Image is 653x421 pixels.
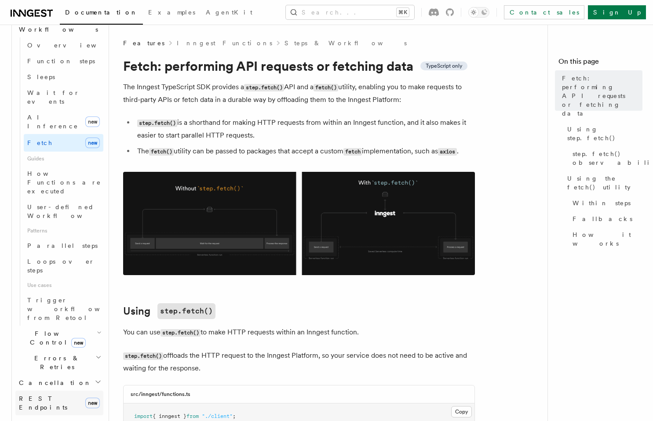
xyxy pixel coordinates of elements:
a: How it works [569,227,642,251]
a: AI Inferencenew [24,109,103,134]
span: Within steps [573,199,631,207]
span: Examples [148,9,195,16]
a: Documentation [60,3,143,25]
span: Patterns [24,224,103,238]
span: Fallbacks [573,214,632,223]
span: REST Endpoints [19,395,67,411]
span: Guides [24,152,103,166]
button: Errors & Retries [15,350,103,375]
button: Toggle dark mode [468,7,489,18]
a: Function steps [24,53,103,69]
a: AgentKit [201,3,258,24]
span: Fetch [27,139,53,146]
kbd: ⌘K [397,8,409,17]
button: Steps & Workflows [15,13,103,37]
a: Using step.fetch() [564,121,642,146]
a: Fetch: performing API requests or fetching data [558,70,642,121]
span: new [85,398,100,408]
a: Trigger workflows from Retool [24,292,103,326]
a: Fetchnew [24,134,103,152]
span: AgentKit [206,9,252,16]
span: Flow Control [15,329,97,347]
a: Contact sales [504,5,584,19]
span: User-defined Workflows [27,203,106,219]
span: How Functions are executed [27,170,101,195]
span: Overview [27,42,118,49]
a: Fallbacks [569,211,642,227]
a: Sleeps [24,69,103,85]
button: Cancellation [15,375,103,391]
span: Using the fetch() utility [567,174,642,192]
a: step.fetch() observability [569,146,642,171]
a: How Functions are executed [24,166,103,199]
span: Trigger workflows from Retool [27,297,124,321]
a: Within steps [569,195,642,211]
span: AI Inference [27,114,78,130]
span: Documentation [65,9,138,16]
span: Errors & Retries [15,354,95,371]
span: Loops over steps [27,258,95,274]
a: Examples [143,3,201,24]
span: Wait for events [27,89,80,105]
a: Sign Up [588,5,646,19]
span: Fetch: performing API requests or fetching data [562,74,642,118]
span: new [85,116,100,127]
button: Flow Controlnew [15,326,103,350]
a: Overview [24,37,103,53]
span: How it works [573,230,642,248]
span: Using step.fetch() [567,125,642,142]
span: Parallel steps [27,242,98,249]
span: Steps & Workflows [15,16,98,34]
a: Using the fetch() utility [564,171,642,195]
button: Search...⌘K [286,5,414,19]
span: new [71,338,86,348]
a: Parallel steps [24,238,103,254]
span: Function steps [27,58,95,65]
a: User-defined Workflows [24,199,103,224]
h4: On this page [558,56,642,70]
span: Use cases [24,278,103,292]
div: Steps & Workflows [15,37,103,326]
span: Sleeps [27,73,55,80]
span: new [85,138,100,148]
a: Wait for events [24,85,103,109]
a: Loops over steps [24,254,103,278]
span: Cancellation [15,378,91,387]
a: REST Endpointsnew [15,391,103,415]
